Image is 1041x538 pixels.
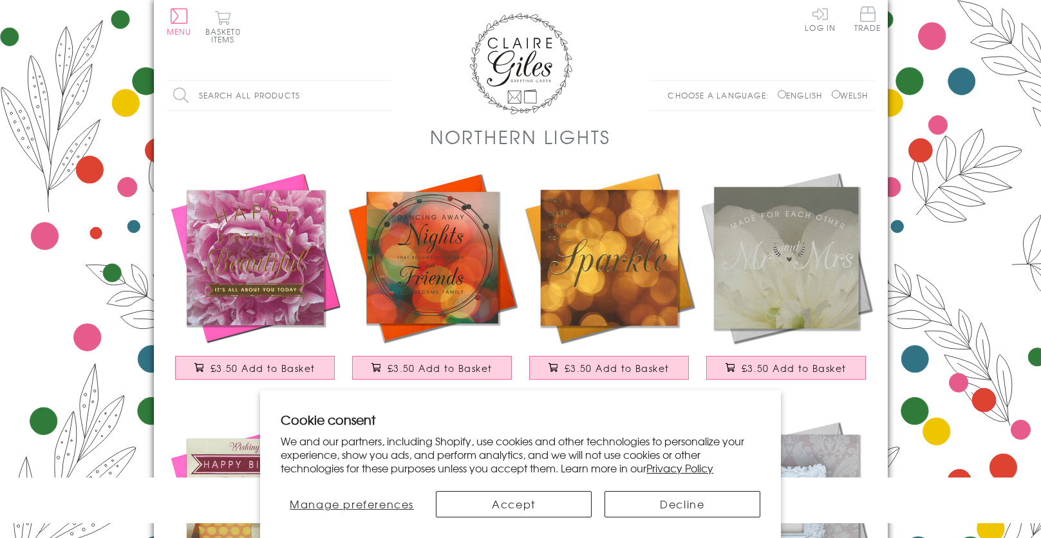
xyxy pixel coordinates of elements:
[646,460,713,476] a: Privacy Policy
[388,362,492,375] span: £3.50 Add to Basket
[469,13,572,115] img: Claire Giles Greetings Cards
[167,169,344,346] img: Birthday Card, Pink Peonie, Happy Birthday Beautiful, Embossed and Foiled text
[521,169,698,393] a: Birthday Card, Golden Lights, You were Born To Sparkle, Embossed and Foiled text £3.50 Add to Basket
[742,362,847,375] span: £3.50 Add to Basket
[778,90,786,98] input: English
[167,169,344,393] a: Birthday Card, Pink Peonie, Happy Birthday Beautiful, Embossed and Foiled text £3.50 Add to Basket
[205,10,241,43] button: Basket0 items
[290,496,414,512] span: Manage preferences
[167,26,192,37] span: Menu
[698,169,875,393] a: Wedding Card, White Peonie, Mr and Mrs , Embossed and Foiled text £3.50 Add to Basket
[281,491,423,517] button: Manage preferences
[430,124,611,150] h1: Northern Lights
[565,362,670,375] span: £3.50 Add to Basket
[832,89,868,101] label: Welsh
[436,491,592,517] button: Accept
[281,434,760,474] p: We and our partners, including Shopify, use cookies and other technologies to personalize your ex...
[668,89,775,101] p: Choose a language:
[805,6,836,32] a: Log In
[854,6,881,34] a: Trade
[832,90,840,98] input: Welsh
[529,356,689,380] button: £3.50 Add to Basket
[281,411,760,429] h2: Cookie consent
[175,356,335,380] button: £3.50 Add to Basket
[211,26,241,45] span: 0 items
[706,356,866,380] button: £3.50 Add to Basket
[344,169,521,346] img: Birthday Card, Coloured Lights, Embossed and Foiled text
[352,356,512,380] button: £3.50 Add to Basket
[211,362,315,375] span: £3.50 Add to Basket
[379,81,392,110] input: Search
[854,6,881,32] span: Trade
[167,81,392,110] input: Search all products
[344,169,521,393] a: Birthday Card, Coloured Lights, Embossed and Foiled text £3.50 Add to Basket
[605,491,760,517] button: Decline
[778,89,829,101] label: English
[521,169,698,346] img: Birthday Card, Golden Lights, You were Born To Sparkle, Embossed and Foiled text
[167,8,192,35] button: Menu
[698,169,875,346] img: Wedding Card, White Peonie, Mr and Mrs , Embossed and Foiled text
